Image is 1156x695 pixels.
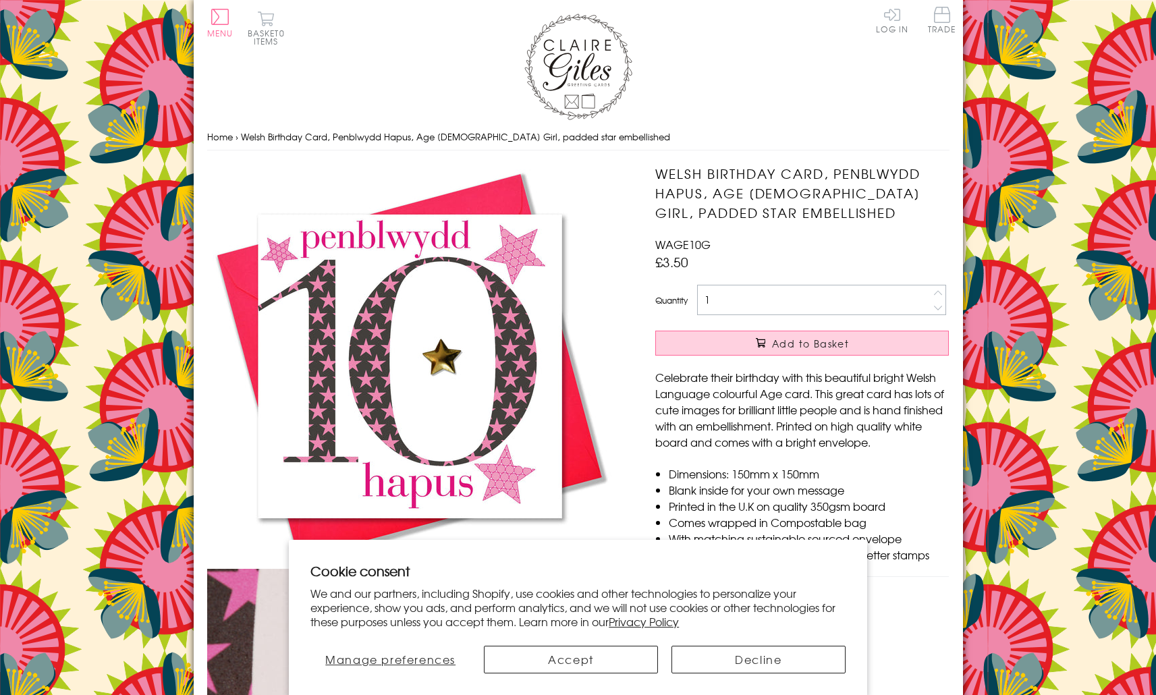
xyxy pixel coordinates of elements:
[655,252,688,271] span: £3.50
[484,646,658,673] button: Accept
[772,337,849,350] span: Add to Basket
[669,498,949,514] li: Printed in the U.K on quality 350gsm board
[325,651,456,667] span: Manage preferences
[207,9,233,37] button: Menu
[524,13,632,120] img: Claire Giles Greetings Cards
[669,466,949,482] li: Dimensions: 150mm x 150mm
[248,11,285,45] button: Basket0 items
[928,7,956,36] a: Trade
[876,7,908,33] a: Log In
[655,369,949,450] p: Celebrate their birthday with this beautiful bright Welsh Language colourful Age card. This great...
[609,613,679,630] a: Privacy Policy
[207,123,949,151] nav: breadcrumbs
[671,646,846,673] button: Decline
[207,164,612,569] img: Welsh Birthday Card, Penblwydd Hapus, Age 10 Girl, padded star embellished
[310,561,846,580] h2: Cookie consent
[655,164,949,222] h1: Welsh Birthday Card, Penblwydd Hapus, Age [DEMOGRAPHIC_DATA] Girl, padded star embellished
[310,586,846,628] p: We and our partners, including Shopify, use cookies and other technologies to personalize your ex...
[655,331,949,356] button: Add to Basket
[254,27,285,47] span: 0 items
[669,530,949,547] li: With matching sustainable sourced envelope
[310,646,470,673] button: Manage preferences
[669,514,949,530] li: Comes wrapped in Compostable bag
[655,236,711,252] span: WAGE10G
[928,7,956,33] span: Trade
[669,482,949,498] li: Blank inside for your own message
[207,27,233,39] span: Menu
[241,130,670,143] span: Welsh Birthday Card, Penblwydd Hapus, Age [DEMOGRAPHIC_DATA] Girl, padded star embellished
[236,130,238,143] span: ›
[655,294,688,306] label: Quantity
[207,130,233,143] a: Home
